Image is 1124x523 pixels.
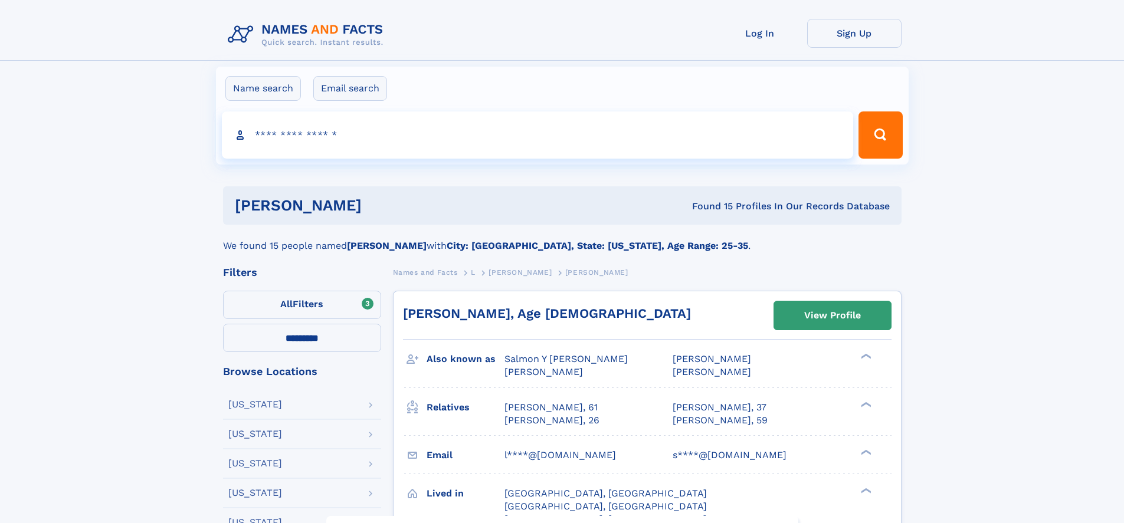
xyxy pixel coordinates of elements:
[393,265,458,279] a: Names and Facts
[858,111,902,159] button: Search Button
[228,400,282,409] div: [US_STATE]
[447,240,748,251] b: City: [GEOGRAPHIC_DATA], State: [US_STATE], Age Range: 25-35
[471,265,476,279] a: L
[225,76,301,101] label: Name search
[313,76,387,101] label: Email search
[807,19,902,48] a: Sign Up
[504,366,583,377] span: [PERSON_NAME]
[427,445,504,465] h3: Email
[223,267,381,278] div: Filters
[347,240,427,251] b: [PERSON_NAME]
[858,448,872,456] div: ❯
[713,19,807,48] a: Log In
[403,306,691,321] a: [PERSON_NAME], Age [DEMOGRAPHIC_DATA]
[858,400,872,408] div: ❯
[223,291,381,319] label: Filters
[858,353,872,360] div: ❯
[774,301,891,330] a: View Profile
[489,268,552,277] span: [PERSON_NAME]
[427,349,504,369] h3: Also known as
[280,298,293,310] span: All
[235,198,527,213] h1: [PERSON_NAME]
[471,268,476,277] span: L
[504,401,598,414] a: [PERSON_NAME], 61
[673,353,751,364] span: [PERSON_NAME]
[228,488,282,498] div: [US_STATE]
[527,200,890,213] div: Found 15 Profiles In Our Records Database
[565,268,628,277] span: [PERSON_NAME]
[673,414,768,427] a: [PERSON_NAME], 59
[223,225,902,253] div: We found 15 people named with .
[504,501,707,512] span: [GEOGRAPHIC_DATA], [GEOGRAPHIC_DATA]
[504,488,707,499] span: [GEOGRAPHIC_DATA], [GEOGRAPHIC_DATA]
[504,353,628,364] span: Salmon Y [PERSON_NAME]
[489,265,552,279] a: [PERSON_NAME]
[228,459,282,468] div: [US_STATE]
[228,429,282,439] div: [US_STATE]
[673,401,766,414] a: [PERSON_NAME], 37
[427,483,504,504] h3: Lived in
[504,414,599,427] a: [PERSON_NAME], 26
[223,19,393,51] img: Logo Names and Facts
[804,302,861,329] div: View Profile
[222,111,854,159] input: search input
[673,366,751,377] span: [PERSON_NAME]
[223,366,381,377] div: Browse Locations
[858,486,872,494] div: ❯
[427,397,504,417] h3: Relatives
